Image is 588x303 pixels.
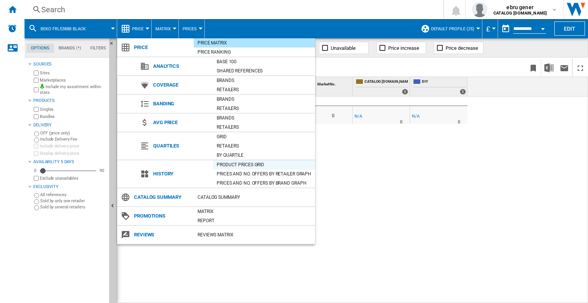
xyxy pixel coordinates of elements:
span: Reviews [130,229,194,240]
div: Retailers [213,86,315,93]
span: Coverage [149,80,213,90]
div: Retailers [213,123,315,131]
div: Retailers [213,142,315,150]
span: Catalog Summary [130,192,194,203]
div: Base 100 [213,58,315,66]
div: REVIEWS Matrix [194,231,315,239]
span: Price [130,42,194,53]
div: Shared references [213,67,315,75]
div: Price Matrix [194,39,315,47]
div: Prices and No. offers by brand graph [213,179,315,187]
div: By quartile [213,151,315,159]
span: Analytics [149,61,213,72]
span: History [149,169,213,179]
div: Brands [213,77,315,84]
span: Banding [149,98,213,109]
div: Report [194,217,315,224]
div: Brands [213,114,315,122]
span: Avg price [149,117,213,128]
div: Grid [213,133,315,141]
div: Price Ranking [194,48,315,56]
span: Quartiles [149,141,213,151]
span: Promotions [130,211,194,221]
div: Retailers [213,105,315,112]
div: Brands [213,95,315,103]
div: Product prices grid [213,161,315,169]
div: Catalog Summary [194,193,315,201]
div: Prices and No. offers by retailer graph [213,170,315,178]
div: Matrix [194,208,315,215]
